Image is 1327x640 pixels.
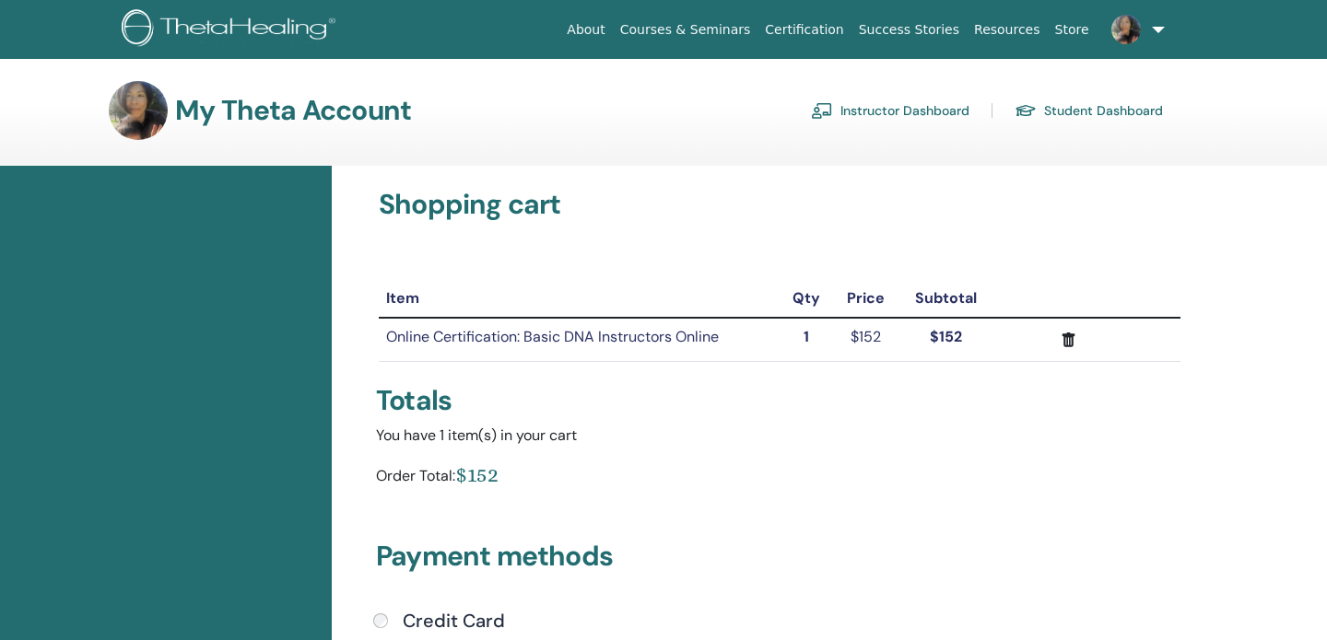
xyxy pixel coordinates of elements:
[1111,15,1141,44] img: default.jpg
[403,610,505,632] h4: Credit Card
[898,280,994,318] th: Subtotal
[1015,103,1037,119] img: graduation-cap.svg
[1015,96,1163,125] a: Student Dashboard
[613,13,758,47] a: Courses & Seminars
[175,94,411,127] h3: My Theta Account
[833,318,898,361] td: $152
[376,540,1183,580] h3: Payment methods
[379,280,780,318] th: Item
[376,461,455,495] div: Order Total:
[811,102,833,119] img: chalkboard-teacher.svg
[930,327,962,346] strong: $152
[811,96,969,125] a: Instructor Dashboard
[757,13,851,47] a: Certification
[1048,13,1097,47] a: Store
[851,13,967,47] a: Success Stories
[376,384,1183,417] div: Totals
[122,9,342,51] img: logo.png
[455,461,499,488] div: $152
[379,318,780,361] td: Online Certification: Basic DNA Instructors Online
[780,280,833,318] th: Qty
[804,327,809,346] strong: 1
[559,13,612,47] a: About
[109,81,168,140] img: default.jpg
[833,280,898,318] th: Price
[967,13,1048,47] a: Resources
[379,188,1180,221] h3: Shopping cart
[376,425,1183,447] div: You have 1 item(s) in your cart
